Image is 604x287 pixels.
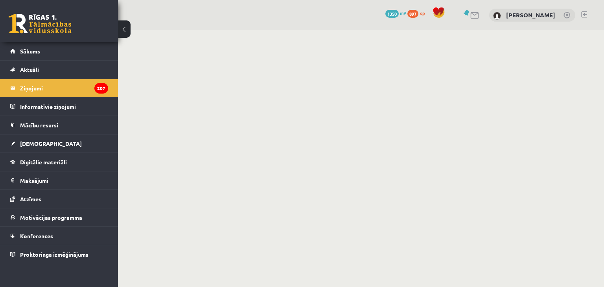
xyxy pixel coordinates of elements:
[10,116,108,134] a: Mācību resursi
[10,42,108,60] a: Sākums
[10,79,108,97] a: Ziņojumi207
[10,153,108,171] a: Digitālie materiāli
[420,10,425,16] span: xp
[20,195,41,202] span: Atzīmes
[10,208,108,226] a: Motivācijas programma
[400,10,406,16] span: mP
[10,190,108,208] a: Atzīmes
[94,83,108,94] i: 207
[10,61,108,79] a: Aktuāli
[385,10,399,18] span: 1350
[10,98,108,116] a: Informatīvie ziņojumi
[20,214,82,221] span: Motivācijas programma
[20,121,58,129] span: Mācību resursi
[10,245,108,263] a: Proktoringa izmēģinājums
[9,14,72,33] a: Rīgas 1. Tālmācības vidusskola
[493,12,501,20] img: Artjoms Kuncevičs
[20,171,108,189] legend: Maksājumi
[506,11,555,19] a: [PERSON_NAME]
[385,10,406,16] a: 1350 mP
[407,10,429,16] a: 897 xp
[10,134,108,153] a: [DEMOGRAPHIC_DATA]
[20,98,108,116] legend: Informatīvie ziņojumi
[20,66,39,73] span: Aktuāli
[10,171,108,189] a: Maksājumi
[20,158,67,166] span: Digitālie materiāli
[10,227,108,245] a: Konferences
[20,79,108,97] legend: Ziņojumi
[407,10,418,18] span: 897
[20,251,88,258] span: Proktoringa izmēģinājums
[20,140,82,147] span: [DEMOGRAPHIC_DATA]
[20,48,40,55] span: Sākums
[20,232,53,239] span: Konferences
